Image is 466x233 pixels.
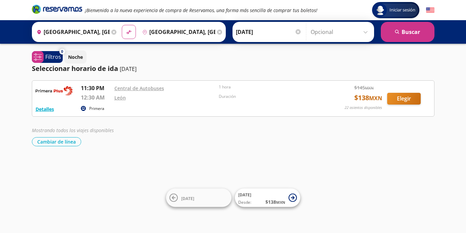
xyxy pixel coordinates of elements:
[181,195,194,201] span: [DATE]
[426,6,434,14] button: English
[114,85,164,91] a: Central de Autobuses
[276,200,285,205] small: MXN
[36,106,54,113] button: Detalles
[85,7,317,13] em: ¡Bienvenido a la nueva experiencia de compra de Reservamos, una forma más sencilla de comprar tus...
[140,24,215,40] input: Buscar Destino
[68,53,83,61] p: Noche
[114,94,126,101] a: León
[81,93,111,102] p: 12:30 AM
[32,4,82,14] i: Brand Logo
[311,24,371,40] input: Opcional
[235,189,300,207] button: [DATE]Desde:$138MXN
[219,84,320,90] p: 1 hora
[238,192,251,198] span: [DATE]
[34,24,110,40] input: Buscar Origen
[32,51,63,63] button: 0Filtros
[369,94,382,102] small: MXN
[36,84,72,98] img: RESERVAMOS
[32,4,82,16] a: Brand Logo
[32,127,114,133] em: Mostrando todos los viajes disponibles
[387,93,421,105] button: Elegir
[81,84,111,92] p: 11:30 PM
[166,189,231,207] button: [DATE]
[219,93,320,100] p: Duración
[265,198,285,205] span: $ 138
[365,85,374,90] small: MXN
[32,137,81,146] button: Cambiar de línea
[64,50,87,64] button: Noche
[236,24,302,40] input: Elegir Fecha
[354,93,382,103] span: $ 138
[238,199,251,205] span: Desde:
[61,49,63,54] span: 0
[89,106,104,112] p: Primera
[45,53,61,61] p: Filtros
[32,64,118,74] p: Seleccionar horario de ida
[387,7,418,13] span: Iniciar sesión
[345,105,382,111] p: 22 asientos disponibles
[120,65,137,73] p: [DATE]
[381,22,434,42] button: Buscar
[354,84,374,91] span: $ 145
